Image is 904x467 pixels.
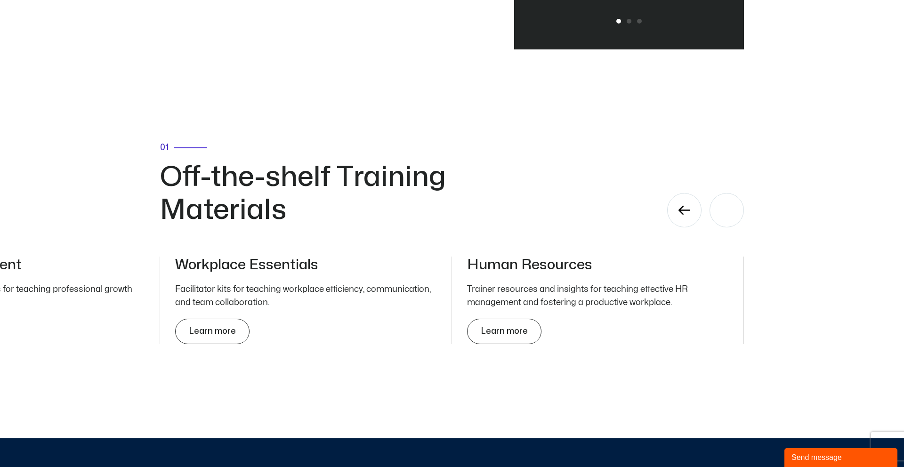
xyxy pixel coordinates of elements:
span: Go to slide 2 [627,19,631,24]
p: Trainer resources and insights for teaching effective HR management and fostering a productive wo... [467,283,728,309]
div: Carousel [160,257,744,344]
span: Learn more [481,327,528,336]
h2: Off-the-shelf Training Materials [160,161,452,226]
div: Next slide [710,193,744,227]
span: Go to slide 1 [616,19,621,24]
p: Facilitator kits for teaching workplace efficiency, communication, and team collaboration. [175,283,436,309]
span: 01 [160,144,169,152]
h3: Workplace Essentials [175,257,436,274]
span: Go to slide 3 [637,19,642,24]
a: Learn more [175,319,250,344]
h3: Human Resources [467,257,728,274]
a: Learn more [467,319,541,344]
div: 1 / 5 [160,257,452,344]
div: 2 / 5 [452,257,744,344]
iframe: chat widget [784,446,899,467]
span: Learn more [189,327,236,336]
div: Previous slide [667,193,702,227]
